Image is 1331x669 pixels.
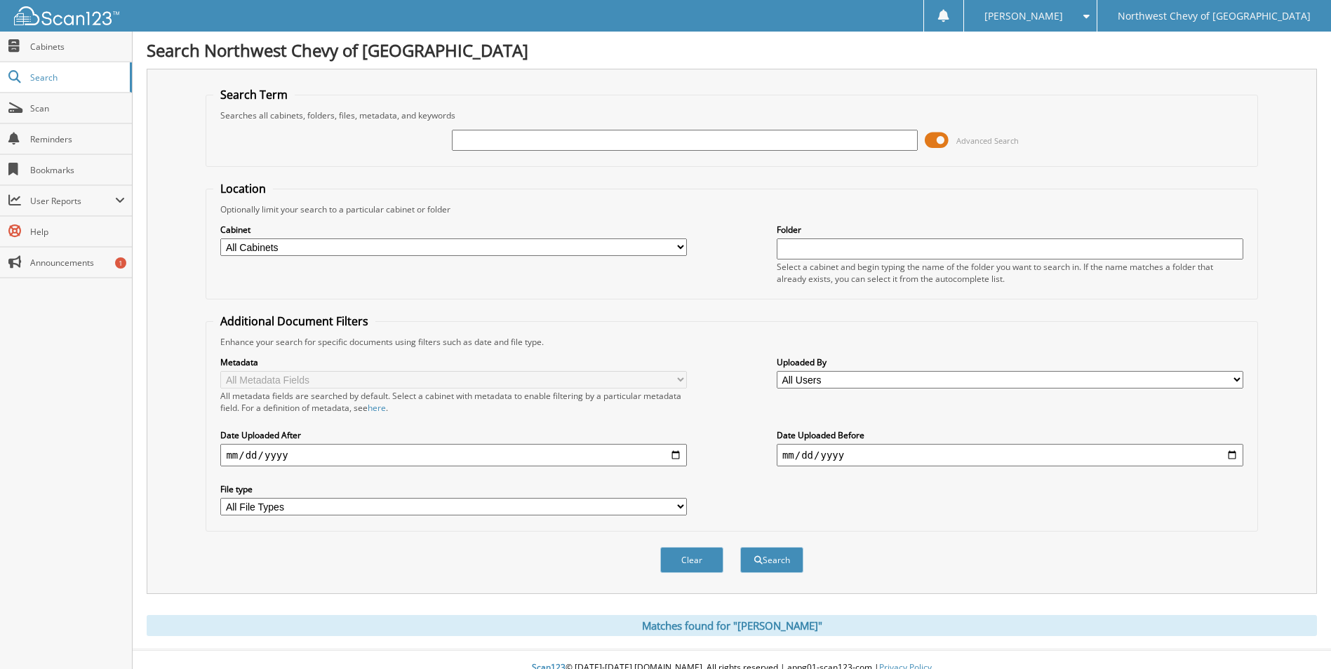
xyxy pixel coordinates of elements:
[115,257,126,269] div: 1
[213,87,295,102] legend: Search Term
[984,12,1063,20] span: [PERSON_NAME]
[213,336,1250,348] div: Enhance your search for specific documents using filters such as date and file type.
[777,429,1243,441] label: Date Uploaded Before
[956,135,1019,146] span: Advanced Search
[660,547,723,573] button: Clear
[220,390,687,414] div: All metadata fields are searched by default. Select a cabinet with metadata to enable filtering b...
[213,181,273,196] legend: Location
[30,133,125,145] span: Reminders
[220,224,687,236] label: Cabinet
[30,41,125,53] span: Cabinets
[30,226,125,238] span: Help
[30,257,125,269] span: Announcements
[30,164,125,176] span: Bookmarks
[368,402,386,414] a: here
[220,444,687,466] input: start
[30,102,125,114] span: Scan
[30,72,123,83] span: Search
[213,203,1250,215] div: Optionally limit your search to a particular cabinet or folder
[220,356,687,368] label: Metadata
[147,39,1317,62] h1: Search Northwest Chevy of [GEOGRAPHIC_DATA]
[777,261,1243,285] div: Select a cabinet and begin typing the name of the folder you want to search in. If the name match...
[213,313,375,329] legend: Additional Document Filters
[220,483,687,495] label: File type
[740,547,803,573] button: Search
[1118,12,1311,20] span: Northwest Chevy of [GEOGRAPHIC_DATA]
[220,429,687,441] label: Date Uploaded After
[213,109,1250,121] div: Searches all cabinets, folders, files, metadata, and keywords
[777,356,1243,368] label: Uploaded By
[777,224,1243,236] label: Folder
[14,6,119,25] img: scan123-logo-white.svg
[147,615,1317,636] div: Matches found for "[PERSON_NAME]"
[777,444,1243,466] input: end
[30,195,115,207] span: User Reports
